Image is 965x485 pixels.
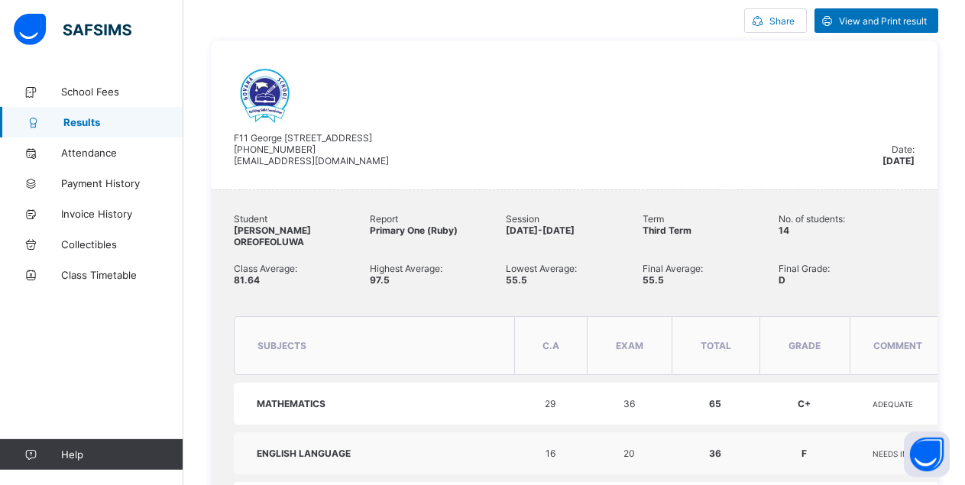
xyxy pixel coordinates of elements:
[61,147,183,159] span: Attendance
[61,208,183,220] span: Invoice History
[61,269,183,281] span: Class Timetable
[779,263,915,274] span: Final Grade:
[616,340,643,351] span: Exam
[643,263,779,274] span: Final Average:
[709,398,721,409] span: 65
[234,213,370,225] span: Student
[643,274,664,286] span: 55.5
[709,448,721,459] span: 36
[779,225,789,236] span: 14
[370,225,458,236] span: Primary One (Ruby)
[546,448,555,459] span: 16
[542,340,559,351] span: C.A
[873,340,922,351] span: comment
[789,340,821,351] span: grade
[61,177,183,189] span: Payment History
[61,86,183,98] span: School Fees
[63,116,183,128] span: Results
[798,398,811,409] span: C+
[623,448,635,459] span: 20
[882,155,915,167] span: [DATE]
[801,448,807,459] span: F
[370,263,506,274] span: Highest Average:
[234,274,260,286] span: 81.64
[370,213,506,225] span: Report
[873,399,913,409] span: ADEQUATE
[506,263,642,274] span: Lowest Average:
[769,15,795,27] span: Share
[234,225,311,247] span: [PERSON_NAME] OREOFEOLUWA
[904,432,950,477] button: Open asap
[61,448,183,461] span: Help
[257,398,325,409] span: MATHEMATICS
[506,274,527,286] span: 55.5
[61,238,183,251] span: Collectibles
[779,213,915,225] span: No. of students:
[623,398,635,409] span: 36
[257,340,306,351] span: subjects
[14,14,131,46] img: safsims
[643,213,779,225] span: Term
[257,448,351,459] span: ENGLISH LANGUAGE
[234,132,389,167] span: F11 George [STREET_ADDRESS] [PHONE_NUMBER] [EMAIL_ADDRESS][DOMAIN_NAME]
[779,274,785,286] span: D
[506,213,642,225] span: Session
[234,263,370,274] span: Class Average:
[545,398,555,409] span: 29
[839,15,927,27] span: View and Print result
[234,63,296,124] img: govana.png
[506,225,575,236] span: [DATE]-[DATE]
[701,340,731,351] span: total
[873,449,957,458] span: NEEDS IMPROVEMENT
[892,144,915,155] span: Date:
[643,225,691,236] span: Third Term
[370,274,390,286] span: 97.5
